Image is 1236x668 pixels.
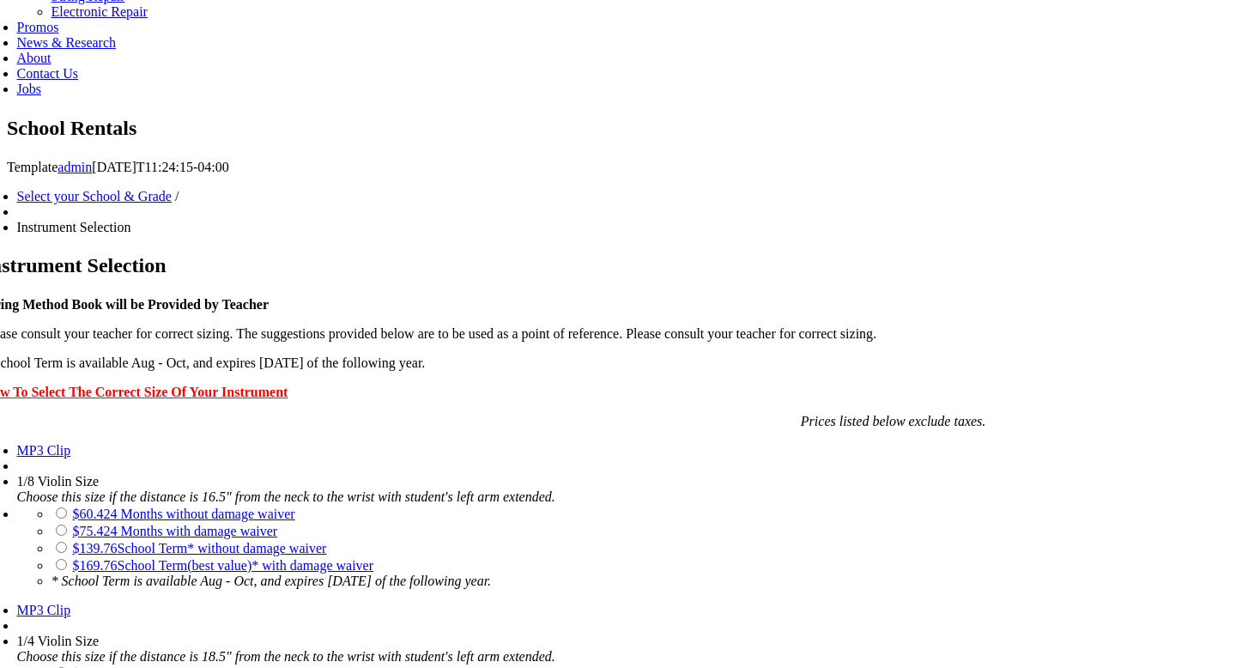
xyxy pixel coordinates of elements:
[51,574,492,588] em: * School Term is available Aug - Oct, and expires [DATE] of the following year.
[51,4,148,19] a: Electronic Repair
[17,489,555,504] em: Choose this size if the distance is 16.5" from the neck to the wrist with student's left arm exte...
[17,82,41,96] a: Jobs
[17,443,71,458] a: MP3 Clip
[17,20,59,34] a: Promos
[17,649,555,664] em: Choose this size if the distance is 18.5" from the neck to the wrist with student's left arm exte...
[7,160,58,174] span: Template
[7,114,1229,143] section: Page Title Bar
[801,414,985,428] em: Prices listed below exclude taxes.
[73,541,118,556] span: $139.76
[17,634,1027,649] div: 1/4 Violin Size
[73,524,111,538] span: $75.42
[17,35,117,50] a: News & Research
[73,541,327,556] a: $139.76School Term* without damage waiver
[73,507,295,521] a: $60.424 Months without damage waiver
[17,474,1027,489] div: 1/8 Violin Size
[7,114,1229,143] h1: School Rentals
[73,558,374,573] a: $169.76School Term(best value)* with damage waiver
[73,558,118,573] span: $169.76
[92,160,228,174] span: [DATE]T11:24:15-04:00
[17,51,51,65] a: About
[17,189,172,203] a: Select your School & Grade
[17,220,1027,235] li: Instrument Selection
[17,66,79,81] a: Contact Us
[58,160,92,174] a: admin
[73,524,278,538] a: $75.424 Months with damage waiver
[17,603,71,617] a: MP3 Clip
[175,189,179,203] span: /
[73,507,111,521] span: $60.42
